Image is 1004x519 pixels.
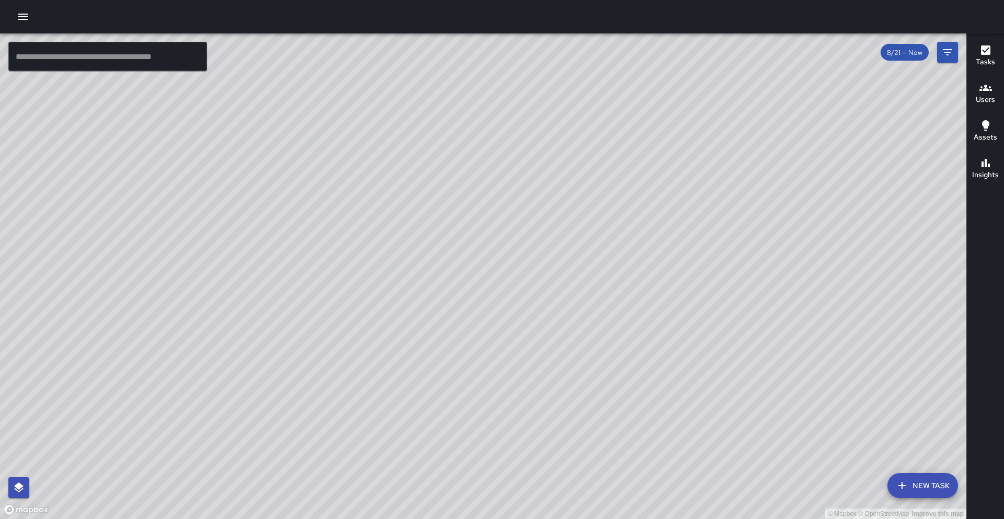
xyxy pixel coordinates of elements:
button: Filters [937,42,958,63]
h6: Insights [972,169,999,181]
h6: Users [976,94,995,106]
span: 8/21 — Now [881,48,929,57]
button: Users [967,75,1004,113]
h6: Tasks [976,56,995,68]
button: Assets [967,113,1004,151]
button: New Task [887,473,958,498]
button: Insights [967,151,1004,188]
button: Tasks [967,38,1004,75]
h6: Assets [974,132,997,143]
